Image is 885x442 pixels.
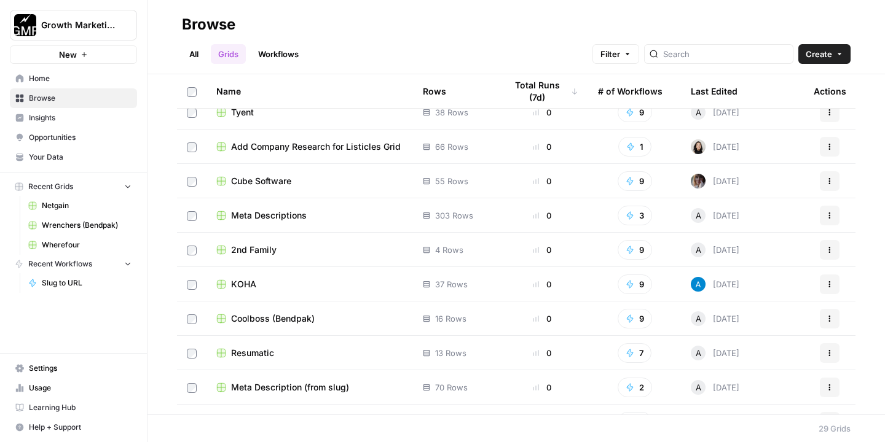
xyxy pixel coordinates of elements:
span: Help + Support [29,422,132,433]
span: Netgain [42,200,132,211]
span: 66 Rows [435,141,468,153]
div: # of Workflows [598,74,663,108]
span: Wherefour [42,239,132,250]
button: Help + Support [10,417,137,437]
img: Growth Marketing Pro Logo [14,14,36,36]
span: Add Company Research for Listicles Grid [231,141,401,153]
span: Usage [29,382,132,394]
div: Browse [182,15,235,34]
span: Tyent [231,106,254,118]
a: Coolboss (Bendpak) [216,312,403,325]
span: Recent Workflows [28,258,92,269]
button: 9 [618,412,652,432]
button: Recent Grids [10,177,137,196]
a: Opportunities [10,128,137,147]
div: [DATE] [691,311,739,326]
button: 9 [618,274,652,294]
button: 9 [618,240,652,260]
span: A [696,312,701,325]
div: 0 [506,381,578,394]
a: All [182,44,206,64]
div: 0 [506,141,578,153]
span: A [696,381,701,394]
span: Filter [600,48,620,60]
span: Opportunities [29,132,132,143]
span: A [696,209,701,222]
button: 1 [618,137,651,157]
div: [DATE] [691,105,739,120]
div: [DATE] [691,242,739,257]
span: Home [29,73,132,84]
a: Netgain [23,196,137,215]
span: 37 Rows [435,278,468,290]
a: Workflows [251,44,306,64]
span: Browse [29,93,132,104]
span: Learning Hub [29,402,132,413]
span: Meta Descriptions [231,209,307,222]
span: 70 Rows [435,381,468,394]
img: t5ef5oef8zpw1w4g2xghobes91mw [691,139,706,154]
span: Your Data [29,152,132,163]
span: Wrenchers (Bendpak) [42,220,132,231]
div: 0 [506,278,578,290]
div: [DATE] [691,208,739,223]
a: Meta Descriptions [216,209,403,222]
a: Tyent [216,106,403,118]
a: Your Data [10,147,137,167]
span: A [696,106,701,118]
span: A [696,347,701,359]
button: New [10,45,137,64]
span: 13 Rows [435,347,466,359]
button: 3 [618,206,652,225]
div: 0 [506,106,578,118]
button: Filter [592,44,639,64]
a: Insights [10,108,137,128]
a: Slug to URL [23,273,137,293]
a: Home [10,69,137,88]
a: Cube Software [216,175,403,187]
span: 38 Rows [435,106,468,118]
div: [DATE] [691,277,739,292]
div: [DATE] [691,380,739,395]
div: 0 [506,175,578,187]
button: 9 [618,171,652,191]
div: 0 [506,347,578,359]
div: Last Edited [691,74,737,108]
button: Workspace: Growth Marketing Pro [10,10,137,41]
span: Slug to URL [42,277,132,289]
span: 4 Rows [435,244,463,256]
div: Total Runs (7d) [506,74,578,108]
span: Insights [29,112,132,123]
span: Meta Description (from slug) [231,381,349,394]
a: Resumatic [216,347,403,359]
input: Search [663,48,788,60]
span: 16 Rows [435,312,466,325]
span: Resumatic [231,347,274,359]
div: Actions [814,74,846,108]
span: New [59,48,77,61]
a: Add Company Research for Listicles Grid [216,141,403,153]
span: 303 Rows [435,209,473,222]
img: rw7z87w77s6b6ah2potetxv1z3h6 [691,174,706,188]
span: Coolboss (Bendpak) [231,312,315,325]
a: Meta Description (from slug) [216,381,403,394]
span: Recent Grids [28,181,73,192]
span: 2nd Family [231,244,277,256]
a: Wrenchers (Bendpak) [23,215,137,235]
a: Wherefour [23,235,137,255]
button: 2 [618,378,652,397]
div: 29 Grids [819,422,851,435]
a: Settings [10,359,137,378]
span: KOHA [231,278,256,290]
div: Rows [423,74,446,108]
div: [DATE] [691,139,739,154]
div: 0 [506,244,578,256]
div: [DATE] [691,174,739,188]
div: 0 [506,312,578,325]
img: do124gdx894f335zdccqe6wlef5a [691,277,706,292]
a: Grids [211,44,246,64]
button: 9 [618,103,652,122]
span: A [696,244,701,256]
div: [DATE] [691,346,739,360]
span: Cube Software [231,175,291,187]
